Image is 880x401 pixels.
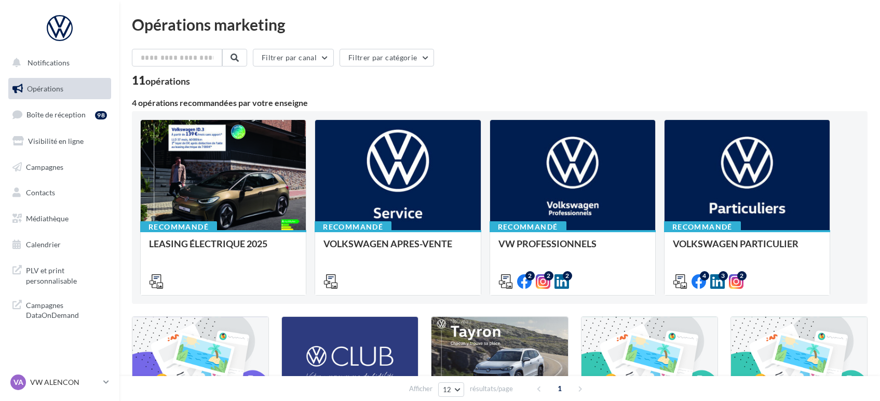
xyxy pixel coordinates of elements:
[525,271,535,280] div: 2
[438,382,465,397] button: 12
[132,17,868,32] div: Opérations marketing
[132,75,190,86] div: 11
[544,271,553,280] div: 2
[26,214,69,223] span: Médiathèque
[26,110,86,119] span: Boîte de réception
[95,111,107,119] div: 98
[498,238,647,259] div: VW PROFESSIONNELS
[132,99,868,107] div: 4 opérations recommandées par votre enseigne
[26,298,107,320] span: Campagnes DataOnDemand
[323,238,472,259] div: VOLKSWAGEN APRES-VENTE
[409,384,432,394] span: Afficher
[470,384,513,394] span: résultats/page
[490,221,566,233] div: Recommandé
[145,76,190,86] div: opérations
[28,58,70,67] span: Notifications
[6,208,113,230] a: Médiathèque
[6,294,113,325] a: Campagnes DataOnDemand
[28,137,84,145] span: Visibilité en ligne
[26,162,63,171] span: Campagnes
[340,49,434,66] button: Filtrer par catégorie
[6,78,113,100] a: Opérations
[551,380,568,397] span: 1
[26,188,55,197] span: Contacts
[443,385,452,394] span: 12
[700,271,709,280] div: 4
[26,263,107,286] span: PLV et print personnalisable
[6,156,113,178] a: Campagnes
[737,271,747,280] div: 2
[140,221,217,233] div: Recommandé
[719,271,728,280] div: 3
[6,130,113,152] a: Visibilité en ligne
[13,377,23,387] span: VA
[6,103,113,126] a: Boîte de réception98
[8,372,111,392] a: VA VW ALENCON
[149,238,297,259] div: LEASING ÉLECTRIQUE 2025
[26,240,61,249] span: Calendrier
[664,221,741,233] div: Recommandé
[673,238,821,259] div: VOLKSWAGEN PARTICULIER
[30,377,99,387] p: VW ALENCON
[6,259,113,290] a: PLV et print personnalisable
[6,182,113,204] a: Contacts
[6,234,113,256] a: Calendrier
[563,271,572,280] div: 2
[315,221,391,233] div: Recommandé
[27,84,63,93] span: Opérations
[253,49,334,66] button: Filtrer par canal
[6,52,109,74] button: Notifications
